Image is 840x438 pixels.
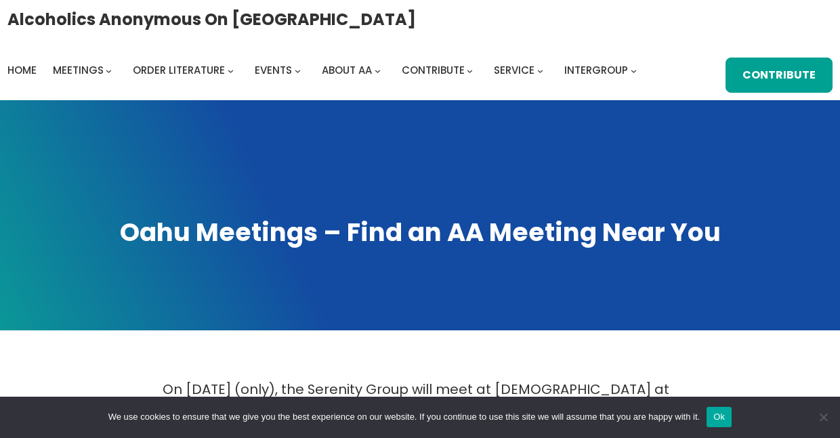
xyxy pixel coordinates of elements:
[53,63,104,77] span: Meetings
[322,61,372,80] a: About AA
[108,410,700,424] span: We use cookies to ensure that we give you the best experience on our website. If you continue to ...
[402,61,465,80] a: Contribute
[228,67,234,73] button: Order Literature submenu
[255,61,292,80] a: Events
[564,61,628,80] a: Intergroup
[7,61,37,80] a: Home
[106,67,112,73] button: Meetings submenu
[163,378,677,424] p: On [DATE] (only), the Serenity Group will meet at [DEMOGRAPHIC_DATA] at [STREET_ADDRESS], the sam...
[133,63,225,77] span: Order Literature
[816,410,830,424] span: No
[494,61,534,80] a: Service
[7,61,642,80] nav: Intergroup
[375,67,381,73] button: About AA submenu
[295,67,301,73] button: Events submenu
[564,63,628,77] span: Intergroup
[537,67,543,73] button: Service submenu
[402,63,465,77] span: Contribute
[14,215,826,250] h1: Oahu Meetings – Find an AA Meeting Near You
[467,67,473,73] button: Contribute submenu
[53,61,104,80] a: Meetings
[7,63,37,77] span: Home
[322,63,372,77] span: About AA
[726,58,833,93] a: Contribute
[7,5,416,34] a: Alcoholics Anonymous on [GEOGRAPHIC_DATA]
[707,407,732,427] button: Ok
[255,63,292,77] span: Events
[631,67,637,73] button: Intergroup submenu
[494,63,534,77] span: Service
